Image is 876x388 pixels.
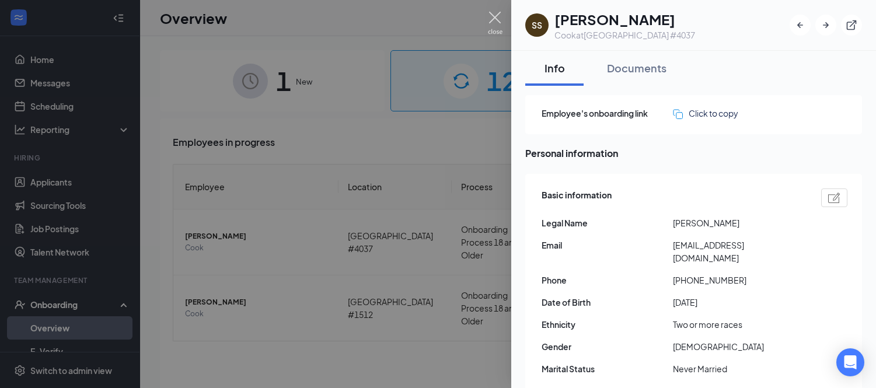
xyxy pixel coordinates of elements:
span: [PHONE_NUMBER] [673,274,804,286]
svg: ArrowRight [820,19,832,31]
span: [DEMOGRAPHIC_DATA] [673,340,804,353]
span: Date of Birth [542,296,673,309]
div: Cook at [GEOGRAPHIC_DATA] #4037 [554,29,695,41]
button: ArrowRight [815,15,836,36]
span: Marital Status [542,362,673,375]
span: Legal Name [542,216,673,229]
span: Gender [542,340,673,353]
span: [DATE] [673,296,804,309]
button: ArrowLeftNew [790,15,811,36]
span: Personal information [525,146,862,160]
span: Never Married [673,362,804,375]
span: [PERSON_NAME] [673,216,804,229]
span: Phone [542,274,673,286]
span: Two or more races [673,318,804,331]
img: click-to-copy.71757273a98fde459dfc.svg [673,109,683,119]
div: Documents [607,61,666,75]
div: Open Intercom Messenger [836,348,864,376]
span: Ethnicity [542,318,673,331]
span: [EMAIL_ADDRESS][DOMAIN_NAME] [673,239,804,264]
div: Info [537,61,572,75]
span: Email [542,239,673,251]
button: ExternalLink [841,15,862,36]
div: SS [532,19,542,31]
span: Employee's onboarding link [542,107,673,120]
svg: ArrowLeftNew [794,19,806,31]
svg: ExternalLink [846,19,857,31]
button: Click to copy [673,107,738,120]
span: Basic information [542,188,612,207]
h1: [PERSON_NAME] [554,9,695,29]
